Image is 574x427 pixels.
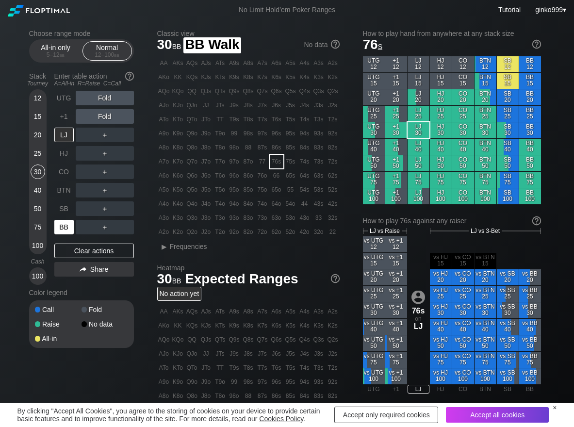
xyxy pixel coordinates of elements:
div: 54o [284,197,297,211]
div: 75s [284,155,297,168]
div: UTG 20 [363,89,385,105]
div: K3o [171,211,185,225]
div: J8s [242,99,255,112]
div: K2s [326,70,340,84]
div: CO 20 [452,89,474,105]
span: 76 [363,37,383,52]
div: 83o [242,211,255,225]
div: 55 [284,183,297,197]
div: LJ 30 [408,122,429,138]
div: 33 [312,211,326,225]
div: HJ 15 [430,73,452,89]
div: SB 100 [497,188,519,204]
div: No Limit Hold’em Poker Ranges [224,6,350,16]
div: 73s [312,155,326,168]
div: 15 [31,109,45,124]
div: LJ 12 [408,56,429,72]
div: 5 – 12 [35,51,76,58]
div: LJ 25 [408,106,429,122]
div: Fold [82,306,128,313]
img: Floptimal logo [8,5,70,16]
div: HJ 50 [430,155,452,171]
div: A=All-in R=Raise C=Call [54,80,134,87]
div: K3s [312,70,326,84]
div: Stack [25,68,50,91]
div: ＋ [76,183,134,197]
div: 74s [298,155,312,168]
div: HJ 100 [430,188,452,204]
div: Q6o [185,169,199,182]
div: ATo [157,113,171,126]
div: 85s [284,141,297,154]
div: ＋ [76,146,134,161]
div: K4o [171,197,185,211]
div: Q7s [256,84,269,98]
div: 43s [312,197,326,211]
div: 32s [326,211,340,225]
div: K7o [171,155,185,168]
div: Q8s [242,84,255,98]
div: 25 [31,146,45,161]
div: T5o [213,183,227,197]
div: SB 30 [497,122,519,138]
div: BTN [54,183,74,197]
div: LJ 100 [408,188,429,204]
div: HJ 25 [430,106,452,122]
div: BTN 75 [475,172,496,188]
div: Fold [76,109,134,124]
div: +1 20 [385,89,407,105]
div: 64o [270,197,283,211]
div: J2s [326,99,340,112]
div: Q6s [270,84,283,98]
div: Raise [35,321,82,328]
div: 73o [256,211,269,225]
div: Q9o [185,127,199,140]
div: AA [157,56,171,70]
div: J5s [284,99,297,112]
div: +1 [54,109,74,124]
div: HJ 30 [430,122,452,138]
div: ＋ [76,201,134,216]
div: UTG 40 [363,139,385,155]
div: 84o [242,197,255,211]
div: 84s [298,141,312,154]
div: Q9s [228,84,241,98]
div: KTs [213,70,227,84]
h2: Classic view [157,30,340,37]
img: help.32db89a4.svg [531,39,542,49]
div: 52s [326,183,340,197]
div: 82s [326,141,340,154]
div: A3s [312,56,326,70]
div: 74o [256,197,269,211]
div: A7o [157,155,171,168]
div: ＋ [76,128,134,142]
img: help.32db89a4.svg [330,39,341,49]
div: SB 15 [497,73,519,89]
div: 88 [242,141,255,154]
div: 50 [31,201,45,216]
div: Q5s [284,84,297,98]
div: Q7o [185,155,199,168]
div: AKs [171,56,185,70]
div: 75 [31,220,45,234]
div: UTG 50 [363,155,385,171]
div: BTN 12 [475,56,496,72]
div: CO 25 [452,106,474,122]
div: A9s [228,56,241,70]
div: T9o [213,127,227,140]
div: AKo [157,70,171,84]
div: How to play 76s against any raiser [363,217,541,225]
div: T8o [213,141,227,154]
div: J6s [270,99,283,112]
div: HJ 75 [430,172,452,188]
div: 76s [270,155,283,168]
div: UTG [54,91,74,105]
div: Accept only required cookies [334,407,438,423]
img: help.32db89a4.svg [531,215,542,226]
div: KJs [199,70,213,84]
div: J3s [312,99,326,112]
div: TT [213,113,227,126]
div: T6o [213,169,227,182]
div: JTo [199,113,213,126]
h2: How to play hand from anywhere at any stack size [363,30,541,37]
